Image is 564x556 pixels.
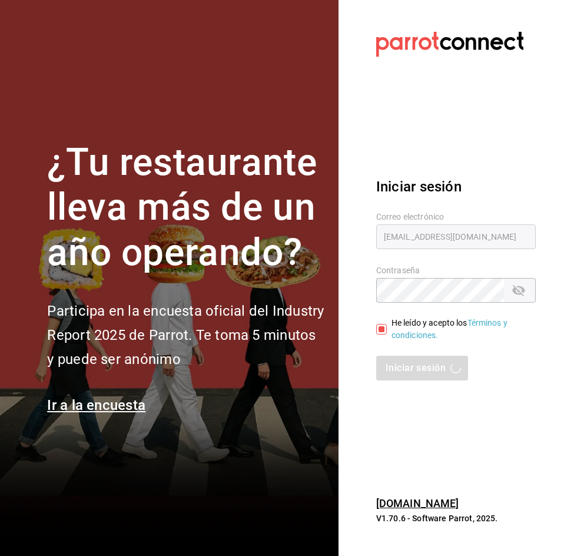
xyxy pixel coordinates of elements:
[376,514,498,523] font: V1.70.6 - Software Parrot, 2025.
[376,224,536,249] input: Ingresa tu correo electrónico
[376,211,444,221] font: Correo electrónico
[376,497,459,509] a: [DOMAIN_NAME]
[47,397,145,413] a: Ir a la encuesta
[47,303,324,368] font: Participa en la encuesta oficial del Industry Report 2025 de Parrot. Te toma 5 minutos y puede se...
[392,318,507,340] a: Términos y condiciones.
[376,265,420,274] font: Contraseña
[47,140,317,275] font: ¿Tu restaurante lleva más de un año operando?
[392,318,467,327] font: He leído y acepto los
[376,178,462,195] font: Iniciar sesión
